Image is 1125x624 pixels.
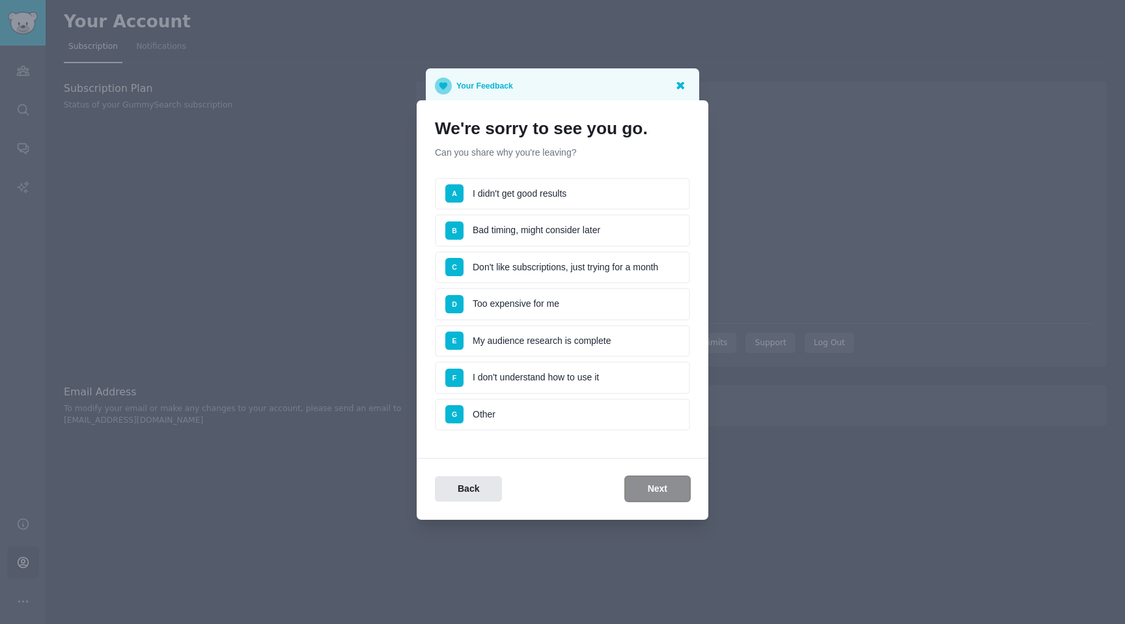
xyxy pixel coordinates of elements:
[435,476,502,502] button: Back
[435,146,690,160] p: Can you share why you're leaving?
[456,78,513,94] p: Your Feedback
[452,374,456,382] span: F
[452,190,457,197] span: A
[452,300,457,308] span: D
[452,263,457,271] span: C
[435,119,690,139] h1: We're sorry to see you go.
[452,227,457,234] span: B
[452,337,456,345] span: E
[452,410,457,418] span: G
